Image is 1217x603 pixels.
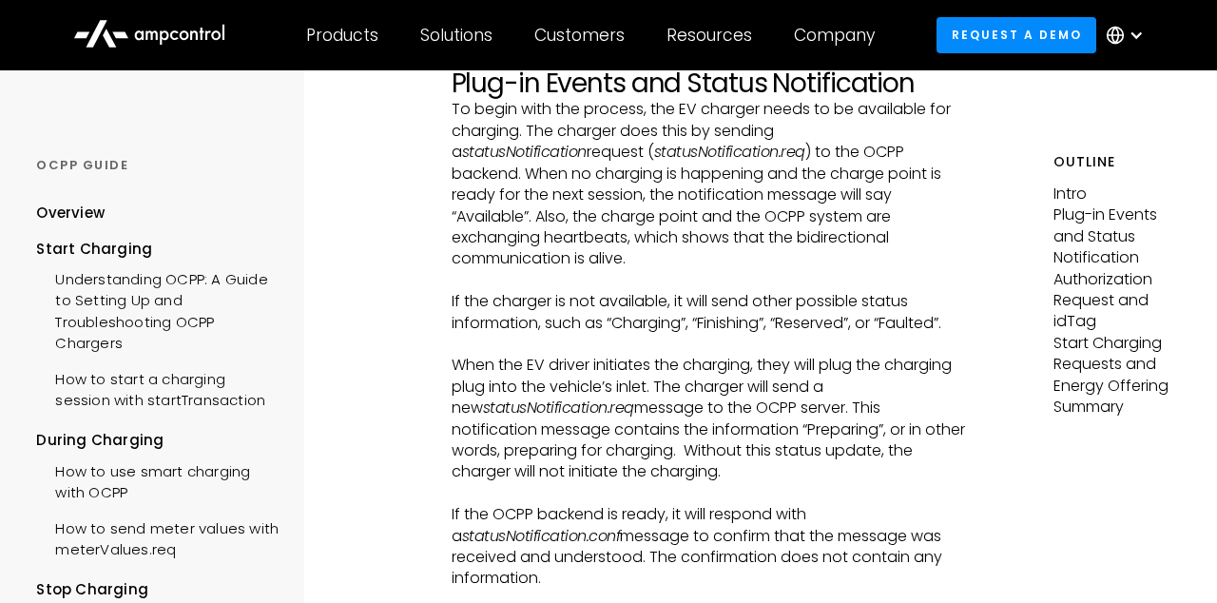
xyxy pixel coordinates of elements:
[36,203,105,224] div: Overview
[306,25,378,46] div: Products
[452,270,968,291] p: ‍
[452,504,968,590] p: If the OCPP backend is ready, it will respond with a message to confirm that the message was rece...
[462,141,587,163] em: statusNotification
[420,25,493,46] div: Solutions
[36,260,280,360] a: Understanding OCPP: A Guide to Setting Up and Troubleshooting OCPP Chargers
[1053,397,1181,418] p: Summary
[794,25,875,46] div: Company
[1053,152,1181,172] h5: Outline
[1053,333,1181,397] p: Start Charging Requests and Energy Offering
[534,25,625,46] div: Customers
[937,17,1096,52] a: Request a demo
[36,203,105,238] a: Overview
[483,397,634,418] em: statusNotification.req
[452,99,968,269] p: To begin with the process, the EV charger needs to be available for charging. The charger does th...
[36,157,280,174] div: OCPP GUIDE
[462,525,621,547] em: statusNotification.conf
[452,483,968,504] p: ‍
[452,68,968,100] h2: Plug-in Events and Status Notification
[36,579,280,600] div: Stop Charging
[452,291,968,334] p: If the charger is not available, it will send other possible status information, such as “Chargin...
[1053,184,1181,204] p: Intro
[1053,204,1181,268] p: Plug-in Events and Status Notification
[36,509,280,566] a: How to send meter values with meterValues.req
[36,239,280,260] div: Start Charging
[36,430,280,451] div: During Charging
[666,25,752,46] div: Resources
[654,141,805,163] em: statusNotification.req
[36,360,280,417] a: How to start a charging session with startTransaction
[452,334,968,355] p: ‍
[1053,269,1181,333] p: Authorization Request and idTag
[36,452,280,509] a: How to use smart charging with OCPP
[452,355,968,482] p: When the EV driver initiates the charging, they will plug the charging plug into the vehicle’s in...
